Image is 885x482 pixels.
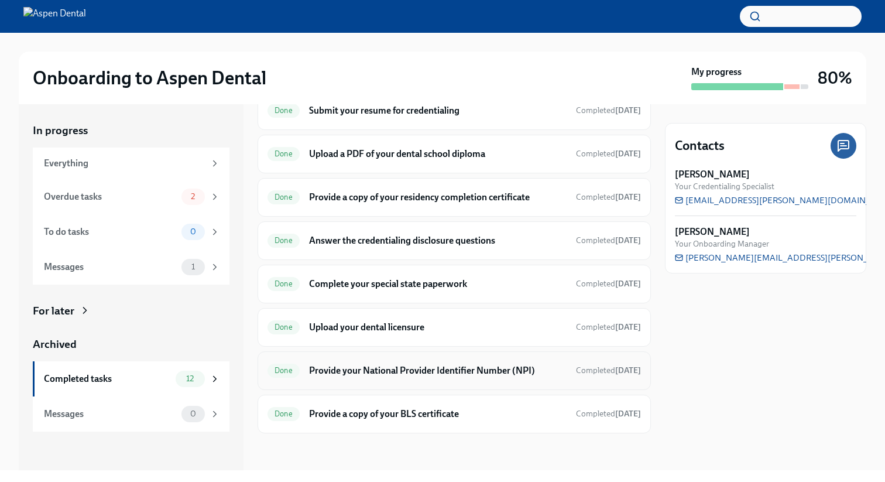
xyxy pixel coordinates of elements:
span: July 16th, 2025 09:27 [576,278,641,289]
strong: [DATE] [615,322,641,332]
span: August 21st, 2025 17:14 [576,148,641,159]
span: July 5th, 2025 13:43 [576,365,641,376]
span: Done [267,279,300,288]
img: Aspen Dental [23,7,86,26]
span: Your Onboarding Manager [675,238,769,249]
a: DoneProvide a copy of your residency completion certificateCompleted[DATE] [267,188,641,207]
strong: [DATE] [615,149,641,159]
div: To do tasks [44,225,177,238]
span: Done [267,323,300,331]
a: Overdue tasks2 [33,179,229,214]
div: Completed tasks [44,372,171,385]
span: Completed [576,279,641,289]
span: Completed [576,235,641,245]
span: Done [267,106,300,115]
a: Messages1 [33,249,229,285]
a: Messages0 [33,396,229,432]
a: Everything [33,148,229,179]
span: Completed [576,365,641,375]
a: DoneUpload your dental licensureCompleted[DATE] [267,318,641,337]
span: Completed [576,149,641,159]
a: DoneUpload a PDF of your dental school diplomaCompleted[DATE] [267,145,641,163]
strong: [DATE] [615,192,641,202]
span: Done [267,236,300,245]
div: Messages [44,408,177,421]
h6: Upload your dental licensure [309,321,567,334]
span: Done [267,193,300,201]
a: To do tasks0 [33,214,229,249]
span: Completed [576,105,641,115]
a: In progress [33,123,229,138]
a: DoneAnswer the credentialing disclosure questionsCompleted[DATE] [267,231,641,250]
span: July 16th, 2025 09:28 [576,235,641,246]
strong: [DATE] [615,235,641,245]
strong: [DATE] [615,279,641,289]
strong: [DATE] [615,365,641,375]
div: Messages [44,261,177,274]
span: 12 [179,374,201,383]
a: DoneComplete your special state paperworkCompleted[DATE] [267,275,641,293]
span: 0 [183,227,203,236]
span: 0 [183,409,203,418]
span: Completed [576,409,641,419]
h3: 80% [818,67,852,88]
strong: [PERSON_NAME] [675,225,750,238]
h6: Complete your special state paperwork [309,278,567,290]
strong: My progress [691,66,742,78]
div: Overdue tasks [44,190,177,203]
h6: Provide a copy of your residency completion certificate [309,191,567,204]
strong: [PERSON_NAME] [675,168,750,181]
span: July 15th, 2025 18:14 [576,105,641,116]
span: August 21st, 2025 17:16 [576,322,641,333]
div: Everything [44,157,205,170]
h6: Provide a copy of your BLS certificate [309,408,567,421]
span: Done [267,366,300,375]
a: DoneSubmit your resume for credentialingCompleted[DATE] [267,101,641,120]
span: Your Credentialing Specialist [675,181,774,192]
span: Completed [576,322,641,332]
a: DoneProvide your National Provider Identifier Number (NPI)Completed[DATE] [267,361,641,380]
span: Completed [576,192,641,202]
h6: Submit your resume for credentialing [309,104,567,117]
strong: [DATE] [615,105,641,115]
h2: Onboarding to Aspen Dental [33,66,266,90]
span: Done [267,409,300,418]
h6: Answer the credentialing disclosure questions [309,234,567,247]
strong: [DATE] [615,409,641,419]
h4: Contacts [675,137,725,155]
span: 1 [184,262,202,271]
a: DoneProvide a copy of your BLS certificateCompleted[DATE] [267,405,641,423]
span: June 21st, 2025 13:16 [576,192,641,203]
h6: Upload a PDF of your dental school diploma [309,148,567,160]
span: Done [267,149,300,158]
a: Completed tasks12 [33,361,229,396]
div: For later [33,303,74,319]
a: For later [33,303,229,319]
span: July 5th, 2025 13:33 [576,408,641,419]
h6: Provide your National Provider Identifier Number (NPI) [309,364,567,377]
a: Archived [33,337,229,352]
span: 2 [184,192,202,201]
